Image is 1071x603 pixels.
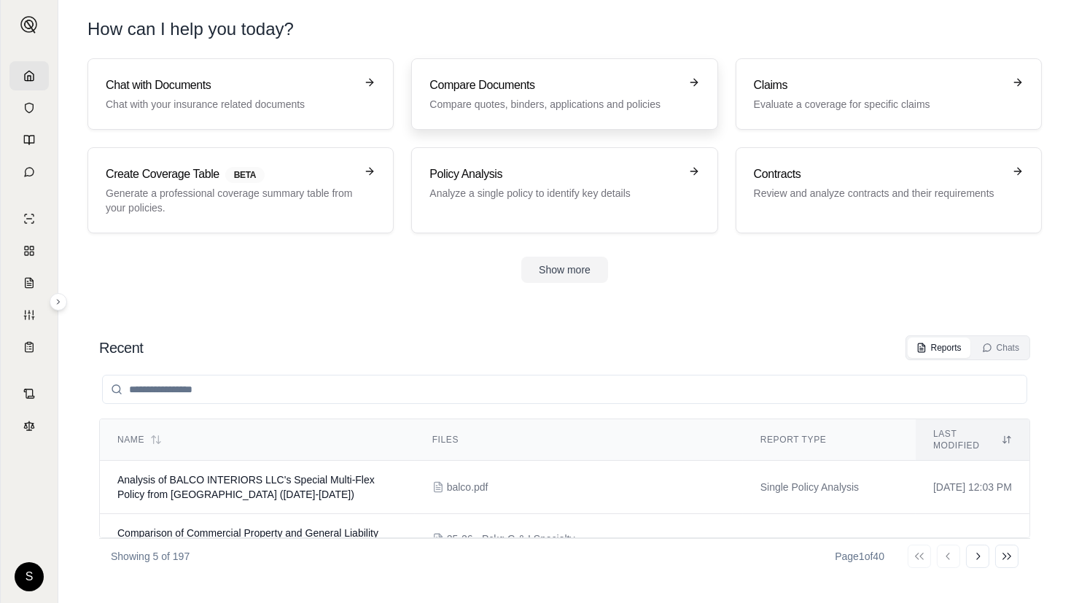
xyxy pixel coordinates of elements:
[447,480,488,494] span: balco.pdf
[15,10,44,39] button: Expand sidebar
[9,236,49,265] a: Policy Comparisons
[429,97,679,112] p: Compare quotes, binders, applications and policies
[9,268,49,297] a: Claim Coverage
[916,514,1029,582] td: [DATE] 04:15 PM
[15,562,44,591] div: S
[106,186,355,215] p: Generate a professional coverage summary table from your policies.
[9,411,49,440] a: Legal Search Engine
[117,434,397,446] div: Name
[9,61,49,90] a: Home
[87,147,394,233] a: Create Coverage TableBETAGenerate a professional coverage summary table from your policies.
[429,186,679,201] p: Analyze a single policy to identify key details
[9,157,49,187] a: Chat
[50,293,67,311] button: Expand sidebar
[736,58,1042,130] a: ClaimsEvaluate a coverage for specific claims
[743,514,916,582] td: Policies Compare
[743,461,916,514] td: Single Policy Analysis
[743,419,916,461] th: Report Type
[754,186,1003,201] p: Review and analyze contracts and their requirements
[87,17,1042,41] h1: How can I help you today?
[415,419,743,461] th: Files
[411,147,717,233] a: Policy AnalysisAnalyze a single policy to identify key details
[521,257,608,283] button: Show more
[99,338,143,358] h2: Recent
[982,342,1019,354] div: Chats
[736,147,1042,233] a: ContractsReview and analyze contracts and their requirements
[20,16,38,34] img: Expand sidebar
[835,549,884,564] div: Page 1 of 40
[106,77,355,94] h3: Chat with Documents
[916,342,962,354] div: Reports
[111,549,190,564] p: Showing 5 of 197
[9,125,49,155] a: Prompt Library
[447,532,593,546] span: 25-26 - Pckg G & I Specialty Services LLC.pdf
[908,338,970,358] button: Reports
[87,58,394,130] a: Chat with DocumentsChat with your insurance related documents
[754,166,1003,183] h3: Contracts
[429,166,679,183] h3: Policy Analysis
[9,332,49,362] a: Coverage Table
[916,461,1029,514] td: [DATE] 12:03 PM
[754,77,1003,94] h3: Claims
[9,379,49,408] a: Contract Analysis
[9,93,49,122] a: Documents Vault
[411,58,717,130] a: Compare DocumentsCompare quotes, binders, applications and policies
[106,97,355,112] p: Chat with your insurance related documents
[225,167,265,183] span: BETA
[933,428,1012,451] div: Last modified
[973,338,1028,358] button: Chats
[117,527,378,568] span: Comparison of Commercial Property and General Liability Policy Changes for G & I Specialty Servic...
[9,204,49,233] a: Single Policy
[9,300,49,330] a: Custom Report
[754,97,1003,112] p: Evaluate a coverage for specific claims
[117,474,375,500] span: Analysis of BALCO INTERIORS LLC's Special Multi-Flex Policy from The Hartford (2025-2026)
[106,166,355,183] h3: Create Coverage Table
[429,77,679,94] h3: Compare Documents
